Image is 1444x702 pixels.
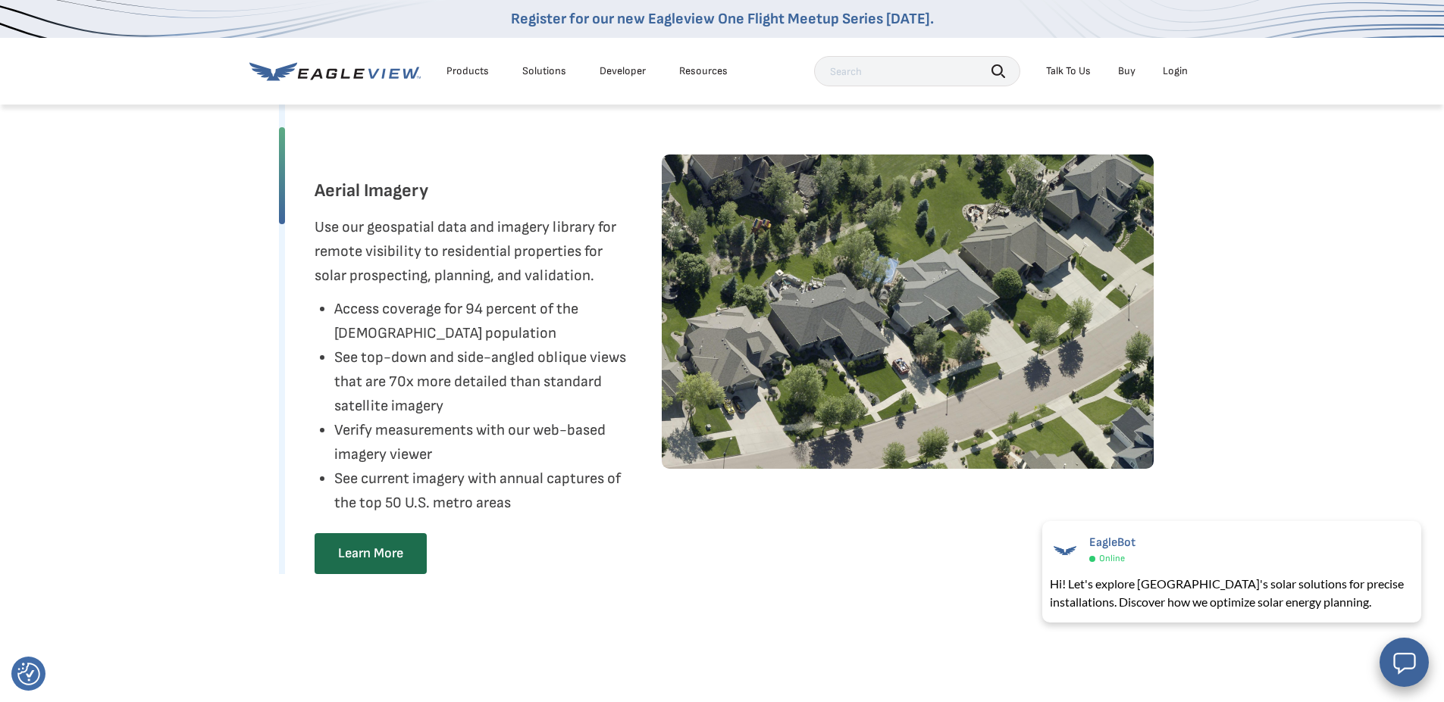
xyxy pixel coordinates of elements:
[1050,535,1080,566] img: EagleBot
[1099,553,1125,564] span: Online
[315,179,428,203] h3: Aerial Imagery
[600,64,646,78] a: Developer
[334,297,639,345] li: Access coverage for 94 percent of the [DEMOGRAPHIC_DATA] population
[334,418,639,466] li: Verify measurements with our web-based imagery viewer
[17,663,40,685] button: Consent Preferences
[1163,64,1188,78] div: Login
[446,64,489,78] div: Products
[315,215,625,288] p: Use our geospatial data and imagery library for remote visibility to residential properties for s...
[522,64,566,78] div: Solutions
[1118,64,1135,78] a: Buy
[334,345,639,418] li: See top-down and side-angled oblique views that are 70x more detailed than standard satellite ima...
[679,64,728,78] div: Resources
[315,533,427,574] a: Learn More
[1380,638,1429,687] button: Open chat window
[1046,64,1091,78] div: Talk To Us
[334,466,639,515] li: See current imagery with annual captures of the top 50 U.S. metro areas
[511,10,934,28] a: Register for our new Eagleview One Flight Meetup Series [DATE].
[814,56,1020,86] input: Search
[1089,535,1135,550] span: EagleBot
[1050,575,1414,611] div: Hi! Let's explore [GEOGRAPHIC_DATA]'s solar solutions for precise installations. Discover how we ...
[17,663,40,685] img: Revisit consent button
